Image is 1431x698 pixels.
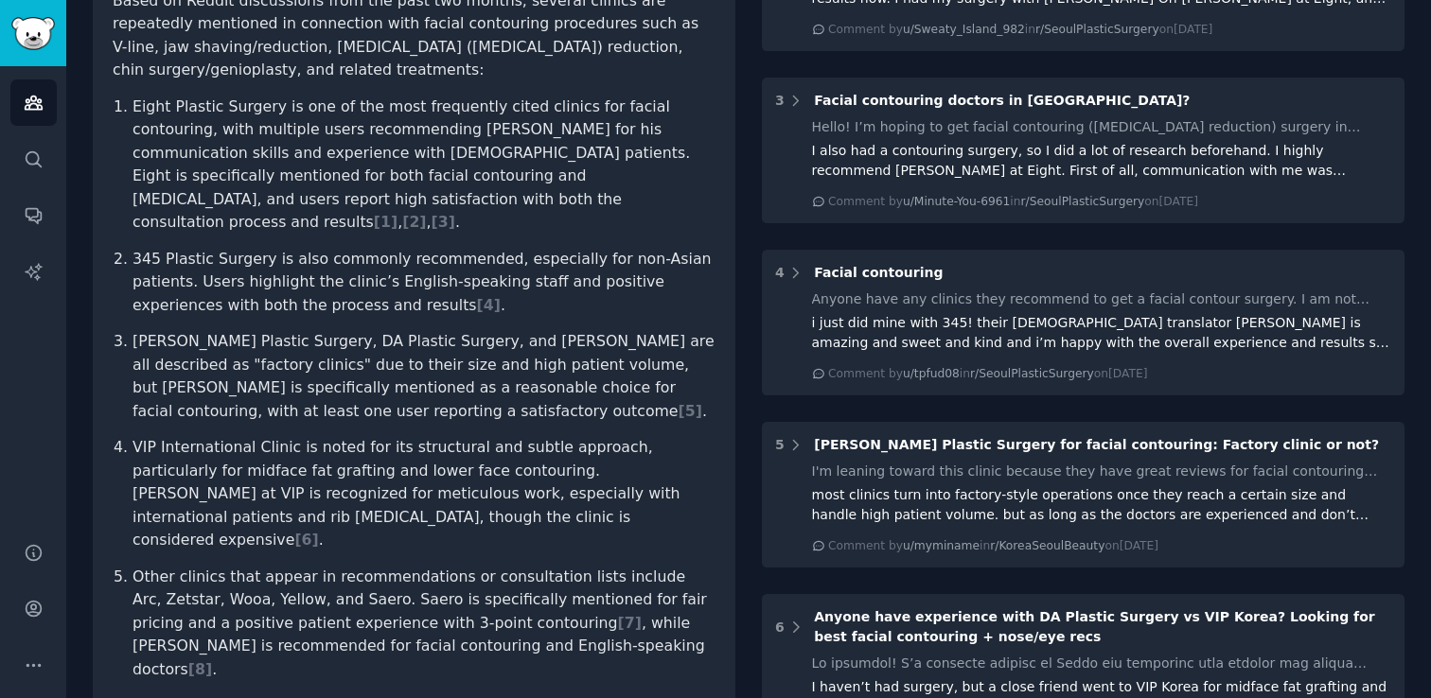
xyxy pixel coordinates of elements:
[814,265,943,280] span: Facial contouring
[812,654,1392,673] div: Lo ipsumdol! S’a consecte adipisc el Seddo eiu temporinc utla etdolor mag aliqua enimadmini, veni...
[374,213,397,231] span: [ 1 ]
[814,93,1190,108] span: Facial contouring doctors in [GEOGRAPHIC_DATA]?
[775,435,785,455] div: 5
[812,289,1392,309] div: Anyone have any clinics they recommend to get a facial contour surgery. I am not [DEMOGRAPHIC_DAT...
[132,566,715,682] p: Other clinics that appear in recommendations or consultation lists include Arc, Zetstar, Wooa, Ye...
[828,538,1158,555] div: Comment by in on [DATE]
[132,248,715,318] p: 345 Plastic Surgery is also commonly recommended, especially for non-Asian patients. Users highli...
[1035,23,1159,36] span: r/SeoulPlasticSurgery
[132,330,715,423] p: [PERSON_NAME] Plastic Surgery, DA Plastic Surgery, and [PERSON_NAME] are all described as "factor...
[477,296,501,314] span: [ 4 ]
[814,437,1379,452] span: [PERSON_NAME] Plastic Surgery for facial contouring: Factory clinic or not?
[432,213,455,231] span: [ 3 ]
[814,609,1374,644] span: Anyone have experience with DA Plastic Surgery vs VIP Korea? Looking for best facial contouring +...
[812,485,1392,525] div: most clinics turn into factory-style operations once they reach a certain size and handle high pa...
[618,614,642,632] span: [ 7 ]
[812,141,1392,181] div: I also had a contouring surgery, so I did a lot of research beforehand. I highly recommend [PERSO...
[812,313,1392,353] div: i just did mine with 345! their [DEMOGRAPHIC_DATA] translator [PERSON_NAME] is amazing and sweet ...
[970,367,1094,380] span: r/SeoulPlasticSurgery
[828,194,1198,211] div: Comment by in on [DATE]
[132,96,715,235] p: Eight Plastic Surgery is one of the most frequently cited clinics for facial contouring, with mul...
[775,91,785,111] div: 3
[402,213,426,231] span: [ 2 ]
[679,402,702,420] span: [ 5 ]
[775,618,785,637] div: 6
[903,539,980,552] span: u/myminame
[775,263,785,283] div: 4
[188,660,212,678] span: [ 8 ]
[990,539,1104,552] span: r/KoreaSeoulBeauty
[903,367,960,380] span: u/tpfud08
[903,23,1025,36] span: u/Sweaty_Island_982
[294,531,318,549] span: [ 6 ]
[903,195,1010,208] span: u/Minute-You-6961
[828,366,1147,383] div: Comment by in on [DATE]
[828,22,1212,39] div: Comment by in on [DATE]
[812,462,1392,481] div: I'm leaning toward this clinic because they have great reviews for facial contouring across diffe...
[1021,195,1145,208] span: r/SeoulPlasticSurgery
[11,17,55,50] img: GummySearch logo
[132,436,715,552] p: VIP International Clinic is noted for its structural and subtle approach, particularly for midfac...
[812,117,1392,137] div: Hello! I’m hoping to get facial contouring ([MEDICAL_DATA] reduction) surgery in [GEOGRAPHIC_DATA...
